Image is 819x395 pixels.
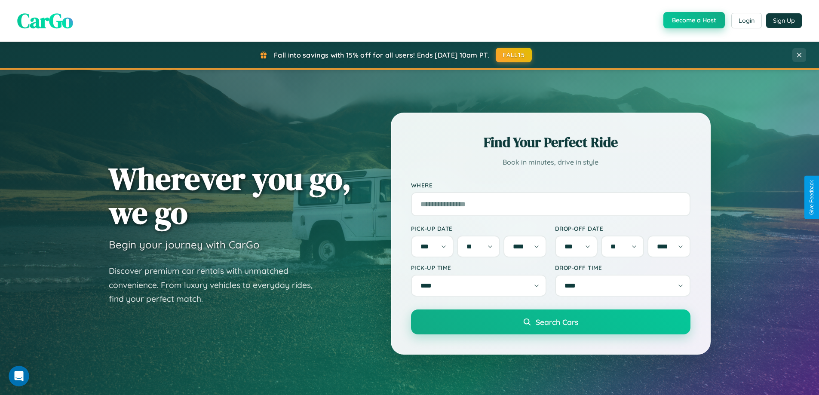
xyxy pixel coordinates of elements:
div: Give Feedback [809,180,815,215]
button: Become a Host [663,12,725,28]
label: Pick-up Time [411,264,546,271]
label: Drop-off Date [555,225,690,232]
button: Search Cars [411,309,690,334]
button: Login [731,13,762,28]
h2: Find Your Perfect Ride [411,133,690,152]
button: FALL15 [496,48,532,62]
h3: Begin your journey with CarGo [109,238,260,251]
p: Book in minutes, drive in style [411,156,690,168]
span: Search Cars [536,317,578,327]
label: Pick-up Date [411,225,546,232]
label: Where [411,181,690,189]
label: Drop-off Time [555,264,690,271]
iframe: Intercom live chat [9,366,29,386]
button: Sign Up [766,13,802,28]
span: Fall into savings with 15% off for all users! Ends [DATE] 10am PT. [274,51,489,59]
span: CarGo [17,6,73,35]
h1: Wherever you go, we go [109,162,351,230]
p: Discover premium car rentals with unmatched convenience. From luxury vehicles to everyday rides, ... [109,264,324,306]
